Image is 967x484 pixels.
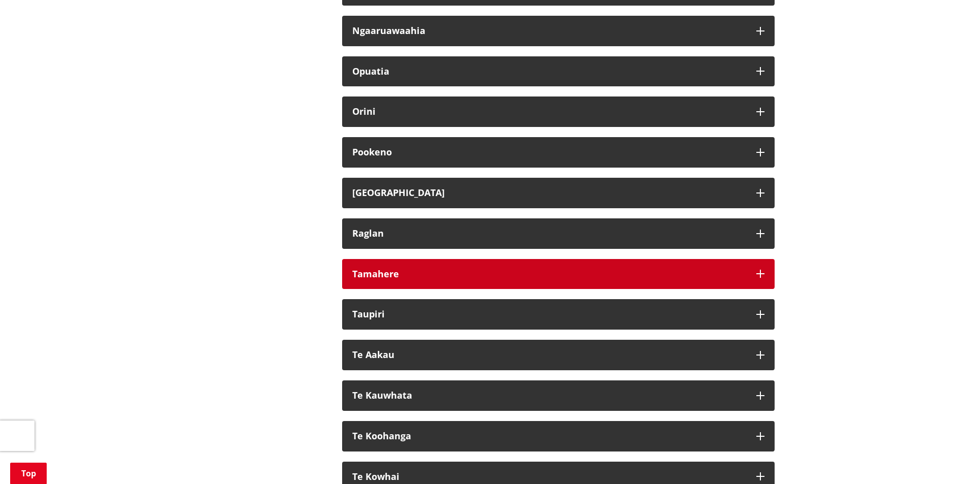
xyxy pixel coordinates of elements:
[352,107,746,117] h3: Orini
[342,340,775,370] button: Te Aakau
[352,229,746,239] h3: Raglan
[352,431,746,441] h3: Te Koohanga
[352,391,746,401] h3: Te Kauwhata
[352,67,746,77] h3: Opuatia
[352,472,746,482] h3: Te Kowhai
[352,269,746,279] h3: Tamahere
[342,299,775,330] button: Taupiri
[342,96,775,127] button: Orini
[342,16,775,46] button: Ngaaruawaahia
[10,463,47,484] a: Top
[352,147,746,157] h3: Pookeno
[342,421,775,451] button: Te Koohanga
[352,26,746,36] h3: Ngaaruawaahia
[342,218,775,249] button: Raglan
[342,259,775,289] button: Tamahere
[920,441,957,478] iframe: Messenger Launcher
[352,309,746,319] h3: Taupiri
[342,380,775,411] button: Te Kauwhata
[352,350,746,360] h3: Te Aakau
[342,137,775,168] button: Pookeno
[342,178,775,208] button: [GEOGRAPHIC_DATA]
[352,188,746,198] h3: [GEOGRAPHIC_DATA]
[342,56,775,87] button: Opuatia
